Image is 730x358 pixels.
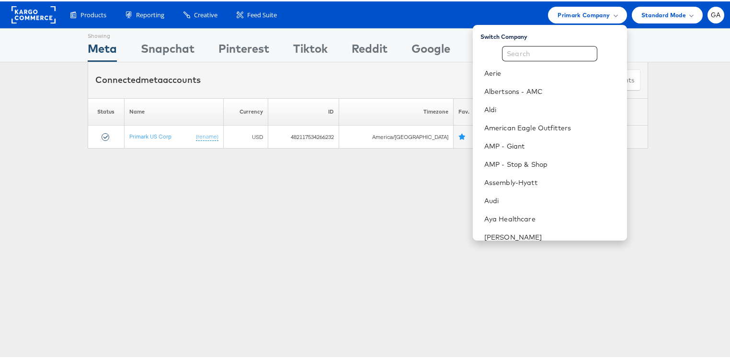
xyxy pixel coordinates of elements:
[352,39,388,60] div: Reddit
[484,176,619,186] a: Assembly-Hyatt
[484,231,619,241] a: [PERSON_NAME]
[80,9,106,18] span: Products
[502,45,597,60] input: Search
[484,195,619,204] a: Audi
[484,85,619,95] a: Albertsons - AMC
[88,27,117,39] div: Showing
[218,39,269,60] div: Pinterest
[194,9,217,18] span: Creative
[711,11,721,17] span: GA
[641,9,686,19] span: Standard Mode
[268,124,339,147] td: 482117534266232
[484,140,619,150] a: AMP - Giant
[196,131,218,139] a: (rename)
[293,39,328,60] div: Tiktok
[484,104,619,113] a: Aldi
[484,122,619,131] a: American Eagle Outfitters
[136,9,164,18] span: Reporting
[141,39,194,60] div: Snapchat
[88,97,125,124] th: Status
[484,67,619,77] a: Aerie
[88,39,117,60] div: Meta
[484,213,619,222] a: Aya Healthcare
[411,39,450,60] div: Google
[247,9,277,18] span: Feed Suite
[141,73,163,84] span: meta
[339,124,453,147] td: America/[GEOGRAPHIC_DATA]
[129,131,171,139] a: Primark US Corp
[339,97,453,124] th: Timezone
[124,97,223,124] th: Name
[558,9,610,19] span: Primark Company
[224,124,268,147] td: USD
[480,27,627,39] div: Switch Company
[224,97,268,124] th: Currency
[268,97,339,124] th: ID
[484,158,619,168] a: AMP - Stop & Shop
[95,72,201,85] div: Connected accounts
